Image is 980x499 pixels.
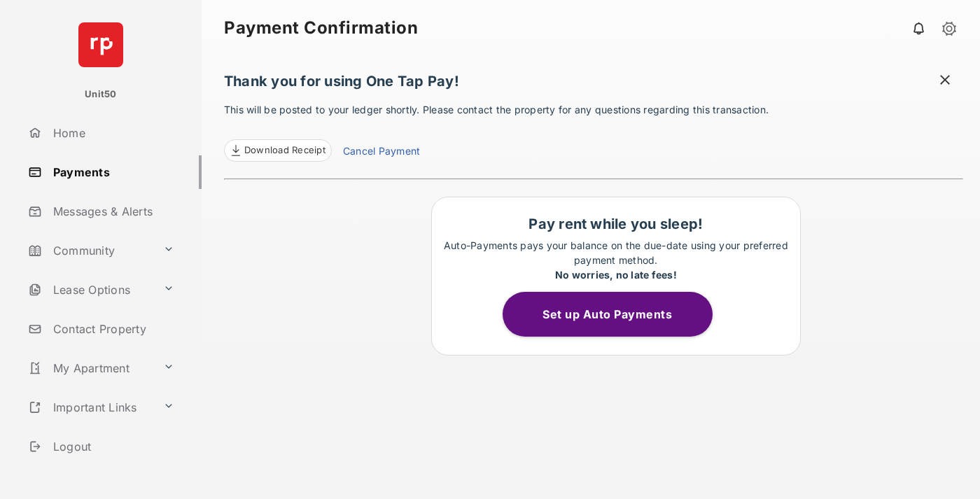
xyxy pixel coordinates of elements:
h1: Pay rent while you sleep! [439,216,793,232]
a: Contact Property [22,312,202,346]
a: Cancel Payment [343,143,420,162]
a: Messages & Alerts [22,195,202,228]
a: Community [22,234,157,267]
div: No worries, no late fees! [439,267,793,282]
a: Logout [22,430,202,463]
a: Important Links [22,391,157,424]
a: Payments [22,155,202,189]
h1: Thank you for using One Tap Pay! [224,73,963,97]
img: svg+xml;base64,PHN2ZyB4bWxucz0iaHR0cDovL3d3dy53My5vcmcvMjAwMC9zdmciIHdpZHRoPSI2NCIgaGVpZ2h0PSI2NC... [78,22,123,67]
strong: Payment Confirmation [224,20,418,36]
a: Download Receipt [224,139,332,162]
a: Set up Auto Payments [503,307,729,321]
a: My Apartment [22,351,157,385]
a: Home [22,116,202,150]
button: Set up Auto Payments [503,292,713,337]
span: Download Receipt [244,143,325,157]
a: Lease Options [22,273,157,307]
p: Auto-Payments pays your balance on the due-date using your preferred payment method. [439,238,793,282]
p: Unit50 [85,87,117,101]
p: This will be posted to your ledger shortly. Please contact the property for any questions regardi... [224,102,963,162]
